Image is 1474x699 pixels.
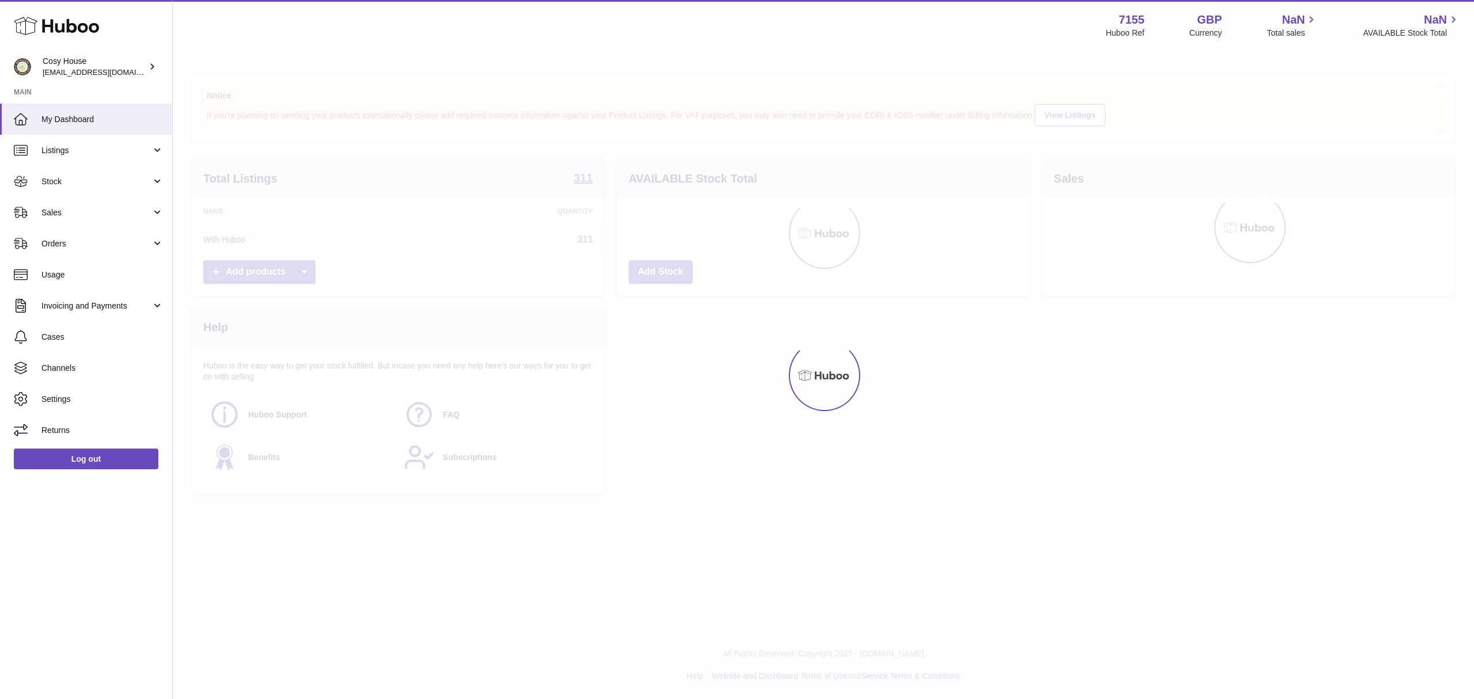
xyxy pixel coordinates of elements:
div: Cosy House [43,56,146,78]
span: Orders [41,238,151,249]
span: Stock [41,176,151,187]
a: Log out [14,449,158,469]
span: Settings [41,394,164,405]
img: info@wholesomegoods.com [14,58,31,75]
span: Usage [41,269,164,280]
span: AVAILABLE Stock Total [1363,28,1460,39]
span: NaN [1424,12,1447,28]
span: Listings [41,145,151,156]
span: NaN [1282,12,1305,28]
a: NaN AVAILABLE Stock Total [1363,12,1460,39]
strong: GBP [1197,12,1222,28]
span: Cases [41,332,164,343]
span: Returns [41,425,164,436]
span: [EMAIL_ADDRESS][DOMAIN_NAME] [43,67,169,77]
div: Currency [1190,28,1222,39]
span: Channels [41,363,164,374]
div: Huboo Ref [1106,28,1145,39]
span: Total sales [1267,28,1318,39]
strong: 7155 [1119,12,1145,28]
span: My Dashboard [41,114,164,125]
span: Sales [41,207,151,218]
a: NaN Total sales [1267,12,1318,39]
span: Invoicing and Payments [41,301,151,311]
